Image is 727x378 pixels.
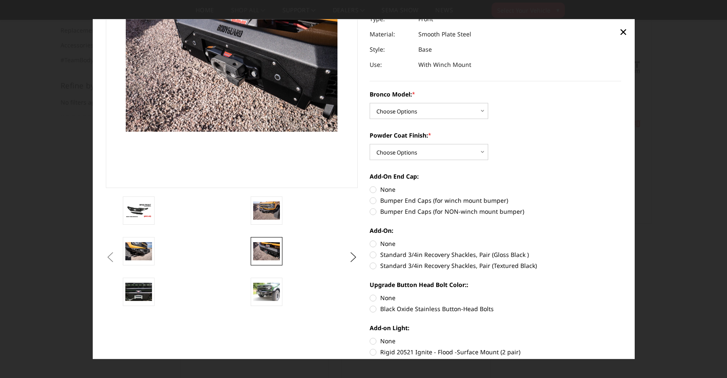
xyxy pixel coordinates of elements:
label: Black Oxide Stainless Button-Head Bolts [370,304,622,313]
label: Add-on Light: [370,323,622,332]
label: None [370,293,622,302]
button: Previous [104,251,116,264]
span: × [619,22,627,41]
img: Bronco Base Front (winch mount) [253,202,280,220]
img: Bronco Base Front (winch mount) [125,243,152,260]
dt: Type: [370,11,412,27]
img: Bronco Base Front (winch mount) [125,283,152,301]
button: Next [347,251,359,264]
label: Powder Coat Finish: [370,131,622,140]
img: Freedom Series - Bronco Base Front Bumper [125,203,152,218]
img: Bronco Base Front (winch mount) [253,283,280,301]
label: Standard 3/4in Recovery Shackles, Pair (Textured Black) [370,261,622,270]
label: None [370,239,622,248]
label: Bronco Model: [370,90,622,99]
dd: Front [418,11,433,27]
a: Close [616,25,630,39]
label: None [370,337,622,345]
label: Standard 3/4in Recovery Shackles, Pair (Gloss Black ) [370,250,622,259]
label: Add-On: [370,226,622,235]
label: Bumper End Caps (for NON-winch mount bumper) [370,207,622,216]
label: Bumper End Caps (for winch mount bumper) [370,196,622,205]
label: Upgrade Button Head Bolt Color:: [370,280,622,289]
dt: Use: [370,57,412,72]
dt: Style: [370,42,412,57]
dd: Base [418,42,432,57]
dd: Smooth Plate Steel [418,27,471,42]
dt: Material: [370,27,412,42]
label: Add-On End Cap: [370,172,622,181]
dd: With Winch Mount [418,57,471,72]
img: Bronco Base Front (winch mount) [253,243,280,260]
label: None [370,185,622,194]
label: Rigid 20521 Ignite - Flood -Surface Mount (2 pair) [370,348,622,356]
